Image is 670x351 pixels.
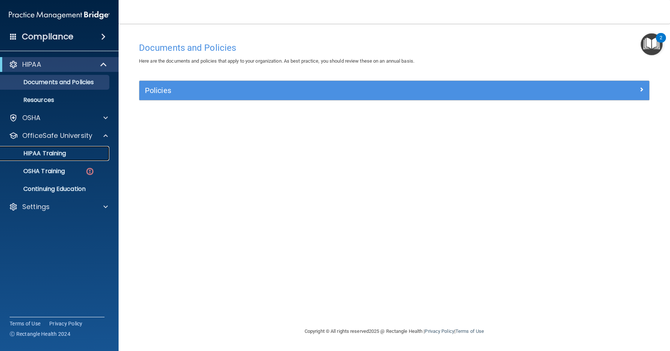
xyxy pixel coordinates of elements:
a: Settings [9,202,108,211]
a: OfficeSafe University [9,131,108,140]
img: danger-circle.6113f641.png [85,167,94,176]
h5: Policies [145,86,516,95]
a: Policies [145,85,644,96]
img: PMB logo [9,8,110,23]
a: OSHA [9,113,108,122]
div: 2 [660,38,662,47]
span: Here are the documents and policies that apply to your organization. As best practice, you should... [139,58,414,64]
p: HIPAA [22,60,41,69]
p: OfficeSafe University [22,131,92,140]
p: OSHA Training [5,168,65,175]
h4: Documents and Policies [139,43,650,53]
p: Continuing Education [5,185,106,193]
a: Privacy Policy [425,328,454,334]
a: Terms of Use [455,328,484,334]
button: Open Resource Center, 2 new notifications [641,33,663,55]
h4: Compliance [22,32,73,42]
p: Resources [5,96,106,104]
p: HIPAA Training [5,150,66,157]
div: Copyright © All rights reserved 2025 @ Rectangle Health | | [259,319,530,343]
p: OSHA [22,113,41,122]
p: Settings [22,202,50,211]
a: Terms of Use [10,320,40,327]
span: Ⓒ Rectangle Health 2024 [10,330,70,338]
p: Documents and Policies [5,79,106,86]
iframe: Drift Widget Chat Controller [541,298,661,328]
a: Privacy Policy [49,320,83,327]
a: HIPAA [9,60,107,69]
